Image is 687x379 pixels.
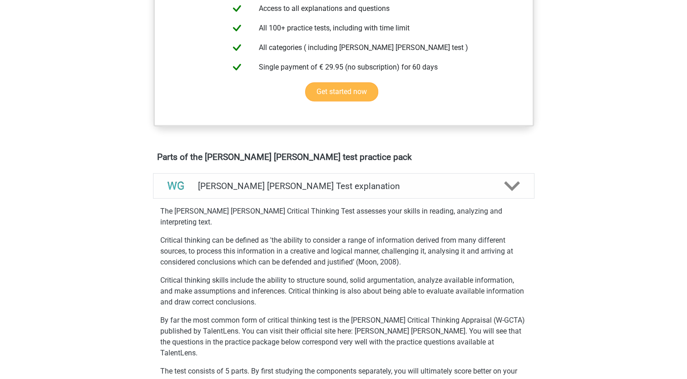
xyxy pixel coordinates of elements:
[198,181,489,191] h4: [PERSON_NAME] [PERSON_NAME] Test explanation
[160,206,527,228] p: The [PERSON_NAME] [PERSON_NAME] Critical Thinking Test assesses your skills in reading, analyzing...
[160,315,527,359] p: By far the most common form of critical thinking test is the [PERSON_NAME] Critical Thinking Appr...
[305,82,378,101] a: Get started now
[157,152,530,162] h4: Parts of the [PERSON_NAME] [PERSON_NAME] test practice pack
[160,235,527,268] p: Critical thinking can be defined as 'the ability to consider a range of information derived from ...
[149,173,538,199] a: explanations [PERSON_NAME] [PERSON_NAME] Test explanation
[164,175,188,198] img: watson glaser test explanations
[160,275,527,308] p: Critical thinking skills include the ability to structure sound, solid argumentation, analyze ava...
